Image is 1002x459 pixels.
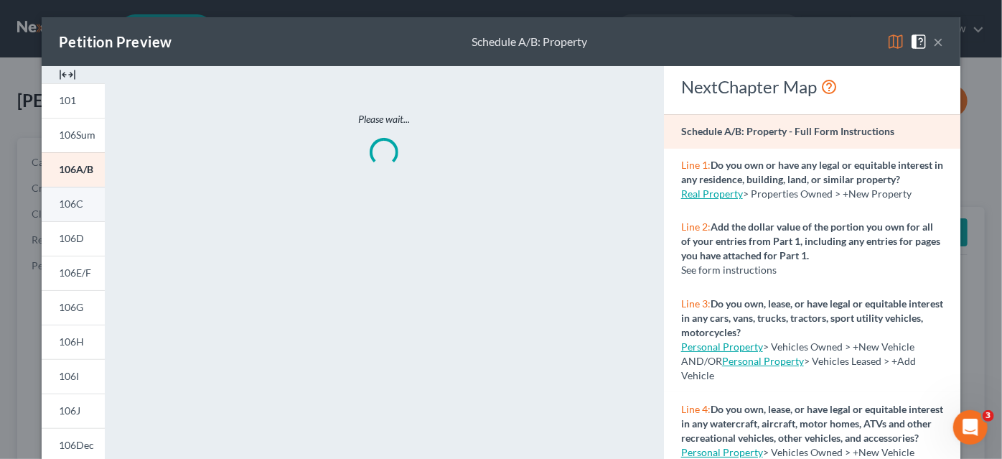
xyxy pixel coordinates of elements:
a: Personal Property [681,446,763,458]
strong: Do you own or have any legal or equitable interest in any residence, building, land, or similar p... [681,159,943,185]
strong: Schedule A/B: Property - Full Form Instructions [681,125,894,137]
a: 106H [42,325,105,359]
img: help-close-5ba153eb36485ed6c1ea00a893f15db1cb9b99d6cae46e1a8edb6c62d00a1a76.svg [910,33,927,50]
span: 106Dec [59,439,94,451]
span: 106J [59,404,80,417]
iframe: Intercom live chat [953,410,988,445]
a: 106J [42,394,105,428]
p: Please wait... [165,112,603,126]
span: Line 4: [681,403,711,415]
div: Schedule A/B: Property [472,34,587,50]
span: 106G [59,301,83,313]
span: 106H [59,335,84,348]
span: 3 [983,410,994,422]
span: 106I [59,370,79,382]
span: 106D [59,232,84,244]
span: > Vehicles Owned > +New Vehicle AND/OR [681,340,914,367]
span: 106Sum [59,129,95,141]
strong: Do you own, lease, or have legal or equitable interest in any watercraft, aircraft, motor homes, ... [681,403,943,444]
span: See form instructions [681,264,777,276]
a: 106A/B [42,152,105,187]
span: Line 3: [681,297,711,310]
div: Petition Preview [59,32,172,52]
span: > Vehicles Leased > +Add Vehicle [681,355,916,381]
img: map-eea8200ae884c6f1103ae1953ef3d486a96c86aabb227e865a55264e3737af1f.svg [887,33,904,50]
button: × [933,33,943,50]
a: Personal Property [722,355,804,367]
span: Line 2: [681,221,711,233]
a: 106E/F [42,256,105,290]
a: 106I [42,359,105,394]
a: 106G [42,290,105,325]
div: NextChapter Map [681,75,943,98]
a: Personal Property [681,340,763,353]
a: 106D [42,221,105,256]
span: Line 1: [681,159,711,171]
a: 106Sum [42,118,105,152]
span: 101 [59,94,76,106]
strong: Add the dollar value of the portion you own for all of your entries from Part 1, including any en... [681,221,940,261]
strong: Do you own, lease, or have legal or equitable interest in any cars, vans, trucks, tractors, sport... [681,297,943,338]
span: 106A/B [59,163,93,175]
a: 101 [42,83,105,118]
a: 106C [42,187,105,221]
span: 106C [59,198,83,210]
span: > Properties Owned > +New Property [743,187,912,200]
span: 106E/F [59,266,91,279]
img: expand-e0f6d898513216a626fdd78e52531dac95497ffd26381d4c15ee2fc46db09dca.svg [59,66,76,83]
a: Real Property [681,187,743,200]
